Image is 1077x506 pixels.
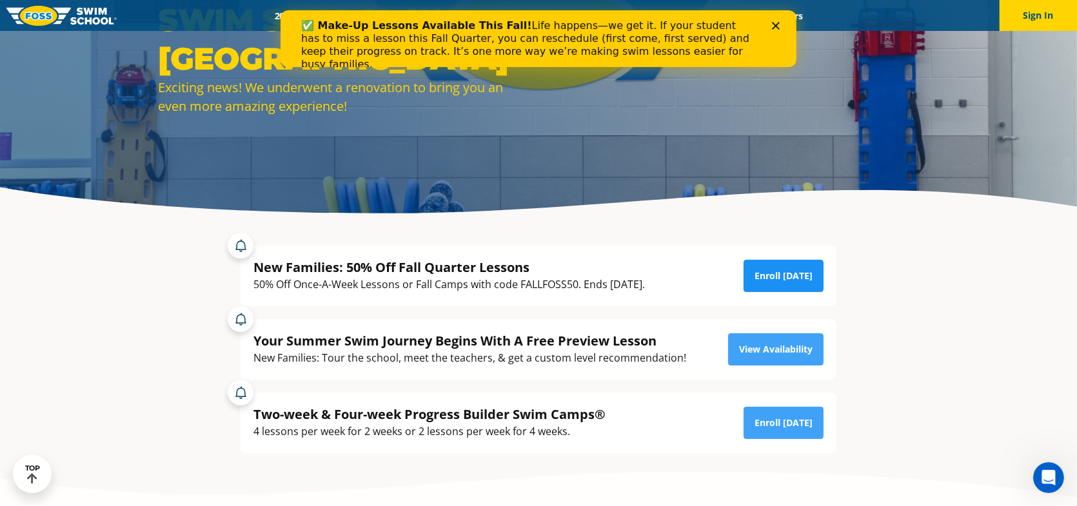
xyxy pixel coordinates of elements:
div: Exciting news! We underwent a renovation to bring you an even more amazing experience! [158,78,532,115]
a: Enroll [DATE] [744,407,824,439]
div: Your Summer Swim Journey Begins With A Free Preview Lesson [253,332,686,349]
div: Close [491,12,504,19]
div: 4 lessons per week for 2 weeks or 2 lessons per week for 4 weeks. [253,423,606,440]
div: Life happens—we get it. If your student has to miss a lesson this Fall Quarter, you can reschedul... [21,9,475,61]
div: New Families: 50% Off Fall Quarter Lessons [253,258,645,276]
a: Enroll [DATE] [744,260,824,292]
div: 50% Off Once-A-Week Lessons or Fall Camps with code FALLFOSS50. Ends [DATE]. [253,276,645,293]
b: ✅ Make-Up Lessons Available This Fall! [21,9,252,21]
a: Swim Like [PERSON_NAME] [583,10,720,22]
a: Swim Path® Program [398,10,511,22]
div: TOP [25,464,40,484]
a: 2025 Calendar [263,10,344,22]
a: About FOSS [511,10,584,22]
a: Careers [760,10,814,22]
div: Two-week & Four-week Progress Builder Swim Camps® [253,405,606,423]
div: New Families: Tour the school, meet the teachers, & get a custom level recommendation! [253,349,686,367]
img: FOSS Swim School Logo [6,6,117,26]
a: View Availability [728,333,824,365]
a: Schools [344,10,398,22]
a: Blog [720,10,760,22]
iframe: Intercom live chat [1033,462,1064,493]
iframe: Intercom live chat banner [281,10,796,67]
